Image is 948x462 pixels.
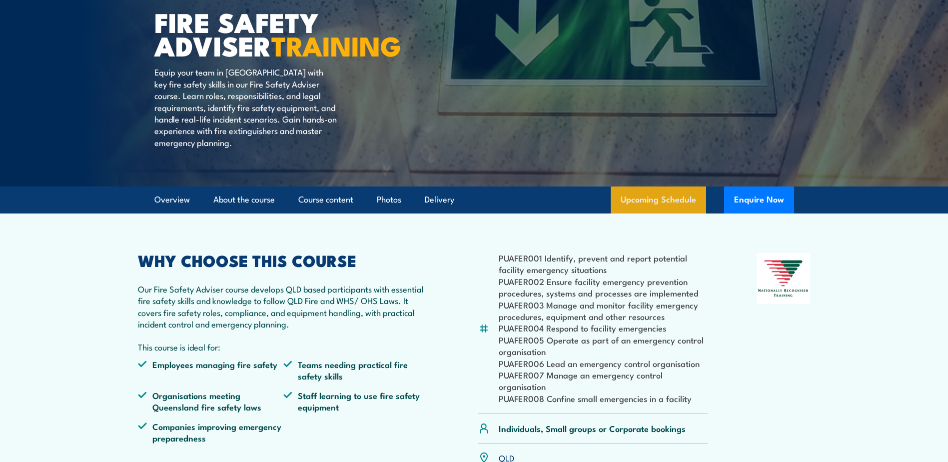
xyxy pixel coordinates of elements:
img: Nationally Recognised Training logo. [757,253,811,304]
li: Companies improving emergency preparedness [138,420,284,444]
p: Our Fire Safety Adviser course develops QLD based participants with essential fire safety skills ... [138,283,430,330]
strong: TRAINING [271,24,401,65]
p: Equip your team in [GEOGRAPHIC_DATA] with key fire safety skills in our Fire Safety Adviser cours... [154,66,337,148]
a: Photos [377,186,401,213]
li: PUAFER007 Manage an emergency control organisation [499,369,708,392]
p: This course is ideal for: [138,341,430,352]
li: Staff learning to use fire safety equipment [283,389,429,413]
li: Teams needing practical fire safety skills [283,358,429,382]
li: Employees managing fire safety [138,358,284,382]
p: Individuals, Small groups or Corporate bookings [499,422,686,434]
a: Delivery [425,186,454,213]
a: Overview [154,186,190,213]
li: PUAFER004 Respond to facility emergencies [499,322,708,333]
li: PUAFER008 Confine small emergencies in a facility [499,392,708,404]
li: PUAFER001 Identify, prevent and report potential facility emergency situations [499,252,708,275]
li: Organisations meeting Queensland fire safety laws [138,389,284,413]
a: Course content [298,186,353,213]
h1: FIRE SAFETY ADVISER [154,10,401,56]
li: PUAFER002 Ensure facility emergency prevention procedures, systems and processes are implemented [499,275,708,299]
li: PUAFER005 Operate as part of an emergency control organisation [499,334,708,357]
h2: WHY CHOOSE THIS COURSE [138,253,430,267]
a: About the course [213,186,275,213]
li: PUAFER003 Manage and monitor facility emergency procedures, equipment and other resources [499,299,708,322]
li: PUAFER006 Lead an emergency control organisation [499,357,708,369]
button: Enquire Now [724,186,794,213]
a: Upcoming Schedule [611,186,706,213]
